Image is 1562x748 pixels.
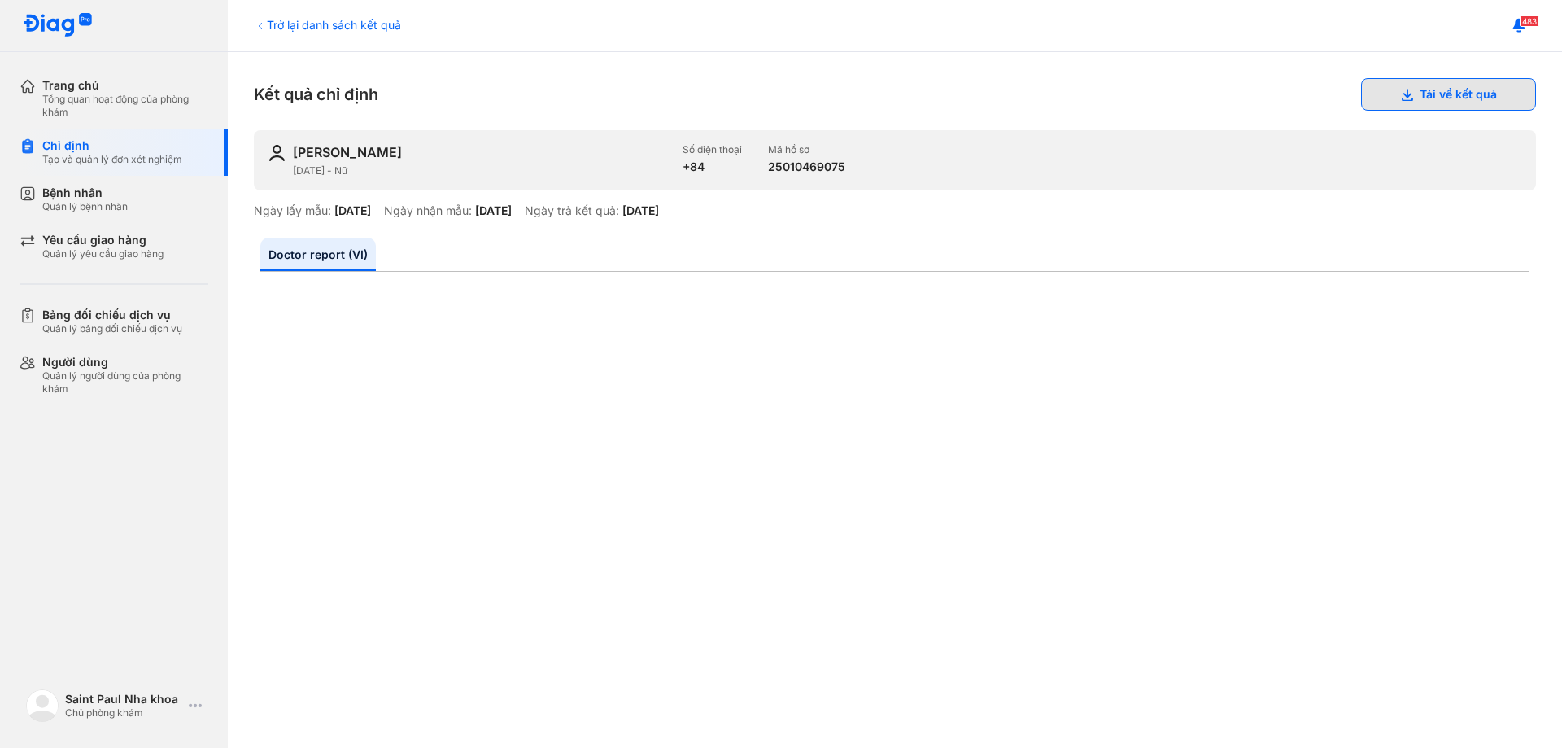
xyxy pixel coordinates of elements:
div: Số điện thoại [683,143,742,156]
div: [DATE] [622,203,659,218]
div: Trở lại danh sách kết quả [254,16,401,33]
div: Chủ phòng khám [65,706,182,720]
div: Tạo và quản lý đơn xét nghiệm [42,153,182,166]
img: logo [26,689,59,722]
div: Người dùng [42,355,208,370]
div: Quản lý yêu cầu giao hàng [42,247,164,260]
div: Chỉ định [42,138,182,153]
div: Quản lý bệnh nhân [42,200,128,213]
div: [DATE] - Nữ [293,164,670,177]
span: 483 [1520,15,1539,27]
button: Tải về kết quả [1361,78,1536,111]
div: Ngày lấy mẫu: [254,203,331,218]
img: user-icon [267,143,286,163]
div: Ngày nhận mẫu: [384,203,472,218]
div: [DATE] [475,203,512,218]
div: Trang chủ [42,78,208,93]
div: Saint Paul Nha khoa [65,692,182,706]
div: Mã hồ sơ [768,143,845,156]
a: Doctor report (VI) [260,238,376,271]
div: [DATE] [334,203,371,218]
div: Kết quả chỉ định [254,78,1536,111]
div: Ngày trả kết quả: [525,203,619,218]
div: +84 [683,160,742,174]
div: Bệnh nhân [42,186,128,200]
div: [PERSON_NAME] [293,143,402,161]
div: 25010469075 [768,160,845,174]
div: Bảng đối chiếu dịch vụ [42,308,182,322]
div: Quản lý người dùng của phòng khám [42,370,208,396]
div: Tổng quan hoạt động của phòng khám [42,93,208,119]
img: logo [23,13,93,38]
div: Quản lý bảng đối chiếu dịch vụ [42,322,182,335]
div: Yêu cầu giao hàng [42,233,164,247]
